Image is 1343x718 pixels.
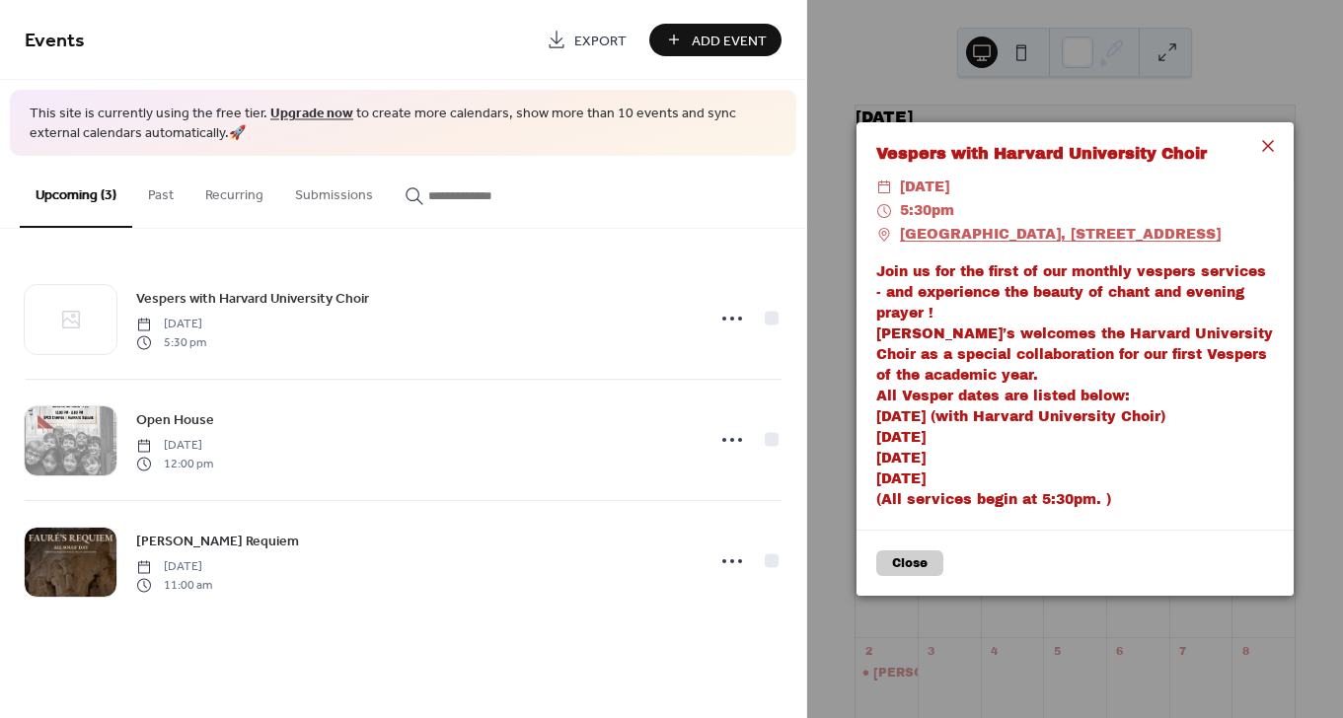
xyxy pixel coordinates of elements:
a: Upgrade now [270,101,353,127]
div: Vespers with Harvard University Choir [857,142,1294,166]
a: Export [532,24,641,56]
div: ​ [876,176,892,199]
button: Add Event [649,24,782,56]
span: Events [25,22,85,60]
button: Close [876,550,943,576]
span: [DATE] [900,176,949,199]
span: 5:30 pm [136,333,206,351]
button: Submissions [279,156,389,226]
span: [DATE] [136,558,212,576]
span: [DATE] [136,316,206,333]
span: 11:00 am [136,576,212,594]
a: [GEOGRAPHIC_DATA], [STREET_ADDRESS] [900,223,1221,247]
span: 5:30pm [900,199,954,223]
span: [DATE] [136,437,213,455]
div: Join us for the first of our monthly vespers services - and experience the beauty of chant and ev... [857,261,1294,510]
span: [PERSON_NAME] Requiem [136,532,299,552]
span: Vespers with Harvard University Choir [136,289,369,310]
span: Open House [136,410,214,431]
span: This site is currently using the free tier. to create more calendars, show more than 10 events an... [30,105,777,143]
button: Upcoming (3) [20,156,132,228]
span: 12:00 pm [136,455,213,472]
a: [PERSON_NAME] Requiem [136,530,299,552]
div: ​ [876,223,892,247]
span: Export [574,31,627,51]
button: Recurring [189,156,279,226]
div: ​ [876,199,892,223]
span: Add Event [692,31,767,51]
button: Past [132,156,189,226]
a: Vespers with Harvard University Choir [136,287,369,310]
a: Open House [136,408,214,431]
